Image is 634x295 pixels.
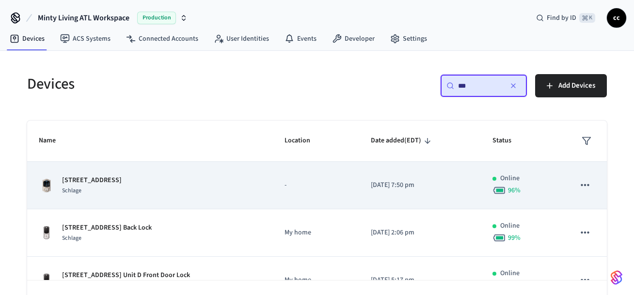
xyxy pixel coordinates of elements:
[508,186,521,195] span: 96 %
[27,74,311,94] h5: Devices
[508,233,521,243] span: 99 %
[62,270,190,280] p: [STREET_ADDRESS] Unit D Front Door Lock
[500,173,520,184] p: Online
[579,13,595,23] span: ⌘ K
[371,180,469,190] p: [DATE] 7:50 pm
[137,12,176,24] span: Production
[528,9,603,27] div: Find by ID⌘ K
[324,30,382,47] a: Developer
[62,175,122,186] p: [STREET_ADDRESS]
[62,186,81,195] span: Schlage
[39,273,54,288] img: Yale Assure Touchscreen Wifi Smart Lock, Satin Nickel, Front
[382,30,435,47] a: Settings
[39,133,68,148] span: Name
[492,133,524,148] span: Status
[52,30,118,47] a: ACS Systems
[547,13,576,23] span: Find by ID
[285,133,323,148] span: Location
[371,133,434,148] span: Date added(EDT)
[39,178,54,193] img: Schlage Sense Smart Deadbolt with Camelot Trim, Front
[62,234,81,242] span: Schlage
[285,228,348,238] p: My home
[39,225,54,241] img: Yale Assure Touchscreen Wifi Smart Lock, Satin Nickel, Front
[607,8,626,28] button: cc
[558,79,595,92] span: Add Devices
[206,30,277,47] a: User Identities
[62,223,152,233] p: [STREET_ADDRESS] Back Lock
[535,74,607,97] button: Add Devices
[38,12,129,24] span: Minty Living ATL Workspace
[611,270,622,285] img: SeamLogoGradient.69752ec5.svg
[118,30,206,47] a: Connected Accounts
[608,9,625,27] span: cc
[285,180,348,190] p: -
[285,275,348,285] p: My home
[371,228,469,238] p: [DATE] 2:06 pm
[277,30,324,47] a: Events
[2,30,52,47] a: Devices
[500,221,520,231] p: Online
[500,268,520,279] p: Online
[371,275,469,285] p: [DATE] 5:17 pm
